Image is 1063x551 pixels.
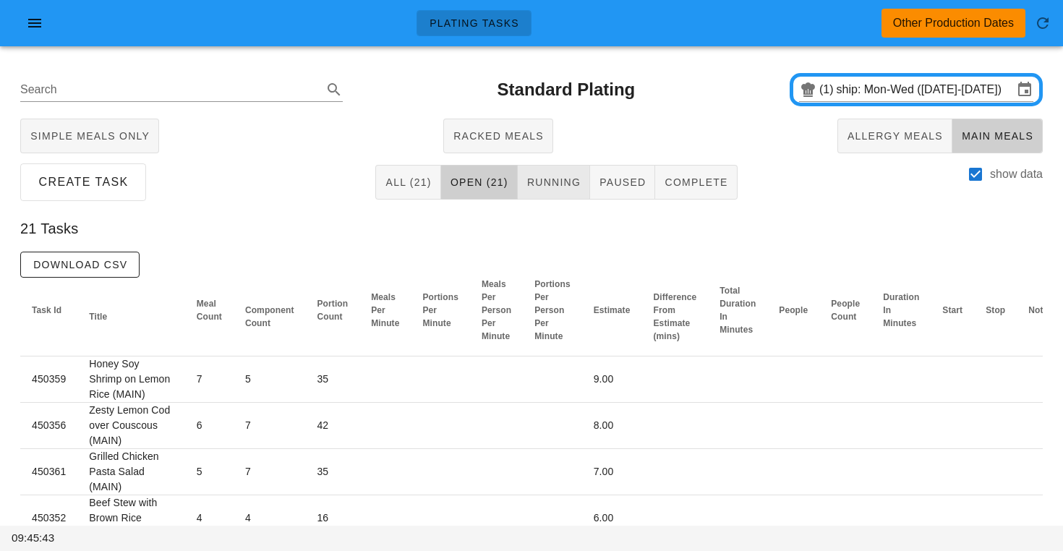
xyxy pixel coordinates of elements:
[234,449,306,495] td: 7
[305,356,359,403] td: 35
[599,176,646,188] span: Paused
[77,495,184,542] td: Beef Stew with Brown Rice (MAIN)
[986,305,1005,315] span: Stop
[893,14,1014,32] div: Other Production Dates
[1017,278,1059,356] th: Note: Not sorted. Activate to sort ascending.
[422,292,458,328] span: Portions Per Minute
[441,165,518,200] button: Open (21)
[942,305,962,315] span: Start
[590,165,655,200] button: Paused
[20,403,77,449] td: 450356
[453,130,544,142] span: Racked Meals
[30,130,150,142] span: Simple Meals Only
[9,527,96,550] div: 09:45:43
[594,305,631,315] span: Estimate
[974,278,1017,356] th: Stop: Not sorted. Activate to sort ascending.
[38,176,129,189] span: Create Task
[20,278,77,356] th: Task Id: Not sorted. Activate to sort ascending.
[961,130,1033,142] span: Main Meals
[77,449,184,495] td: Grilled Chicken Pasta Salad (MAIN)
[534,279,570,341] span: Portions Per Person Per Minute
[234,278,306,356] th: Component Count: Not sorted. Activate to sort ascending.
[77,356,184,403] td: Honey Soy Shrimp on Lemon Rice (MAIN)
[720,286,756,335] span: Total Duration In Minutes
[20,356,77,403] td: 450359
[990,167,1043,181] label: show data
[518,165,590,200] button: Running
[819,278,871,356] th: People Count: Not sorted. Activate to sort ascending.
[450,176,508,188] span: Open (21)
[185,356,234,403] td: 7
[931,278,974,356] th: Start: Not sorted. Activate to sort ascending.
[185,449,234,495] td: 5
[185,403,234,449] td: 6
[20,252,140,278] button: Download CSV
[305,495,359,542] td: 16
[708,278,767,356] th: Total Duration In Minutes: Not sorted. Activate to sort ascending.
[655,165,737,200] button: Complete
[526,176,581,188] span: Running
[20,163,146,201] button: Create Task
[20,119,159,153] button: Simple Meals Only
[582,278,642,356] th: Estimate: Not sorted. Activate to sort ascending.
[185,278,234,356] th: Meal Count: Not sorted. Activate to sort ascending.
[498,77,636,103] h2: Standard Plating
[654,292,697,341] span: Difference From Estimate (mins)
[20,449,77,495] td: 450361
[305,403,359,449] td: 42
[582,356,642,403] td: 9.00
[952,119,1043,153] button: Main Meals
[197,299,222,322] span: Meal Count
[883,292,919,328] span: Duration In Minutes
[1028,305,1048,315] span: Note
[779,305,808,315] span: People
[9,205,1054,252] div: 21 Tasks
[482,279,511,341] span: Meals Per Person Per Minute
[582,495,642,542] td: 6.00
[245,305,294,328] span: Component Count
[837,119,952,153] button: Allergy Meals
[371,292,399,328] span: Meals Per Minute
[470,278,523,356] th: Meals Per Person Per Minute: Not sorted. Activate to sort ascending.
[317,299,348,322] span: Portion Count
[664,176,727,188] span: Complete
[443,119,553,153] button: Racked Meals
[234,356,306,403] td: 5
[767,278,819,356] th: People: Not sorted. Activate to sort ascending.
[234,495,306,542] td: 4
[32,305,61,315] span: Task Id
[429,17,519,29] span: Plating Tasks
[33,259,127,270] span: Download CSV
[582,403,642,449] td: 8.00
[185,495,234,542] td: 4
[89,312,107,322] span: Title
[831,299,860,322] span: People Count
[871,278,931,356] th: Duration In Minutes: Not sorted. Activate to sort ascending.
[234,403,306,449] td: 7
[847,130,943,142] span: Allergy Meals
[77,278,184,356] th: Title: Not sorted. Activate to sort ascending.
[523,278,581,356] th: Portions Per Person Per Minute: Not sorted. Activate to sort ascending.
[582,449,642,495] td: 7.00
[375,165,440,200] button: All (21)
[819,82,837,97] div: (1)
[411,278,469,356] th: Portions Per Minute: Not sorted. Activate to sort ascending.
[417,10,531,36] a: Plating Tasks
[385,176,431,188] span: All (21)
[305,449,359,495] td: 35
[77,403,184,449] td: Zesty Lemon Cod over Couscous (MAIN)
[305,278,359,356] th: Portion Count: Not sorted. Activate to sort ascending.
[359,278,411,356] th: Meals Per Minute: Not sorted. Activate to sort ascending.
[20,495,77,542] td: 450352
[642,278,709,356] th: Difference From Estimate (mins): Not sorted. Activate to sort ascending.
